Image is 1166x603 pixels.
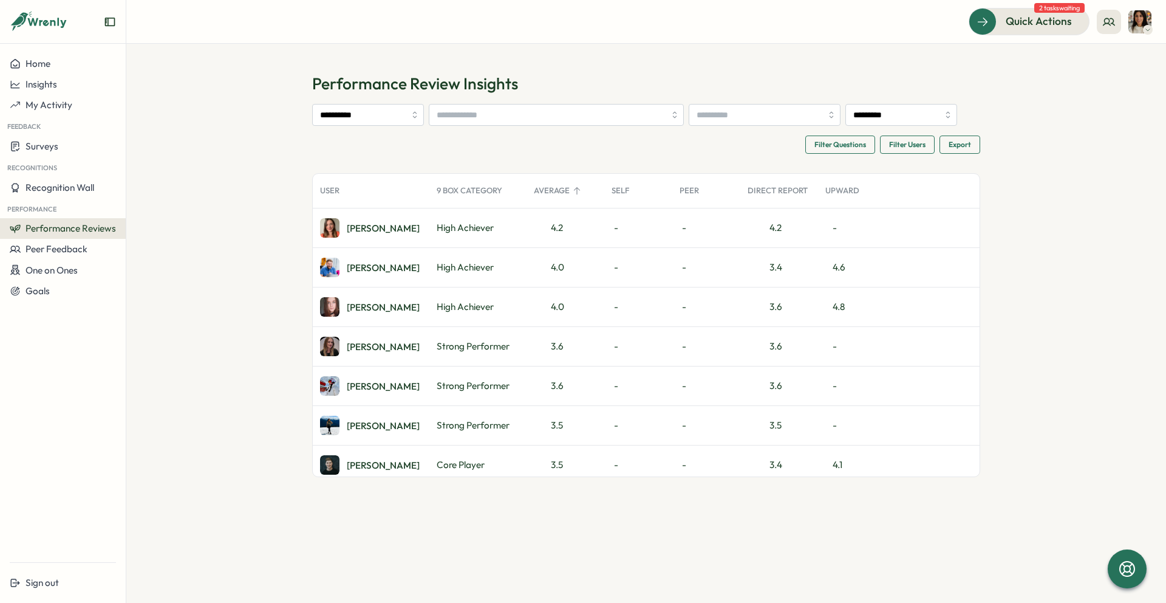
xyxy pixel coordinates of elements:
div: - [604,288,672,326]
div: - [604,208,672,247]
div: High Achiever [429,288,527,326]
span: My Activity [26,99,72,111]
img: Alara Kivilcim [320,376,339,396]
button: Filter Users [880,136,935,154]
a: Kori Keeling[PERSON_NAME] [320,416,420,435]
div: - [818,327,886,366]
div: Core Player [429,446,527,484]
div: 3.6 [527,327,604,366]
div: - [672,248,740,287]
span: Recognition Wall [26,182,94,193]
div: 3.5 [527,406,604,445]
div: 4.2 [527,208,604,247]
img: Paul Hemsley [320,258,339,277]
div: - [604,248,672,287]
div: High Achiever [429,248,527,287]
span: Sign out [26,577,59,588]
a: Allyn Neal[PERSON_NAME] [320,297,420,317]
div: Strong Performer [429,406,527,445]
div: 3.6 [527,367,604,405]
div: 3.5 [527,446,604,484]
div: [PERSON_NAME] [347,421,420,430]
div: [PERSON_NAME] [347,224,420,233]
img: Maria Khoury [1128,10,1151,33]
button: Expand sidebar [104,16,116,28]
a: Alara Kivilcim[PERSON_NAME] [320,376,420,396]
div: [PERSON_NAME] [347,382,420,391]
img: Ben Cruttenden [320,455,339,475]
div: [PERSON_NAME] [347,342,420,351]
div: - [672,288,740,326]
span: Goals [26,285,50,297]
div: Strong Performer [429,327,527,366]
img: Aimee Weston [320,337,339,356]
span: Home [26,58,50,69]
span: Filter Users [889,136,926,153]
div: 3.4 [769,458,782,472]
button: Quick Actions [969,8,1089,35]
span: Insights [26,78,57,90]
div: - [672,327,740,366]
button: Export [939,136,980,154]
a: Izzie Winstanley[PERSON_NAME] [320,218,420,238]
div: 4.8 [818,288,886,326]
div: - [818,406,886,445]
div: 4.2 [769,221,782,235]
div: 4.0 [527,248,604,287]
div: Self [604,179,672,203]
div: [PERSON_NAME] [347,461,420,470]
div: 3.6 [769,340,782,353]
div: 4.6 [818,248,886,287]
span: Export [949,136,971,153]
span: Performance Reviews [26,222,116,234]
div: Peer [672,179,740,203]
div: - [672,367,740,405]
span: Filter Questions [814,136,866,153]
div: 4.1 [818,446,886,484]
div: - [672,446,740,484]
div: [PERSON_NAME] [347,263,420,272]
h1: Performance Review Insights [312,73,980,94]
div: 9 Box Category [429,179,527,203]
span: Surveys [26,140,58,152]
div: 3.6 [769,379,782,393]
div: - [604,327,672,366]
div: - [604,367,672,405]
div: Average [527,179,604,203]
div: Strong Performer [429,367,527,405]
button: Filter Questions [805,136,875,154]
img: Allyn Neal [320,297,339,317]
div: - [818,367,886,405]
div: - [672,406,740,445]
span: Quick Actions [1006,13,1072,29]
div: - [818,208,886,247]
div: Upward [818,179,890,203]
a: Ben Cruttenden[PERSON_NAME] [320,455,420,475]
div: 3.6 [769,300,782,314]
div: Direct Report [740,179,818,203]
img: Kori Keeling [320,416,339,435]
img: Izzie Winstanley [320,218,339,238]
div: 4.0 [527,288,604,326]
a: Aimee Weston[PERSON_NAME] [320,337,420,356]
div: - [672,208,740,247]
span: 2 tasks waiting [1034,3,1085,13]
a: Paul Hemsley[PERSON_NAME] [320,258,420,277]
div: 3.5 [769,419,782,432]
span: One on Ones [26,264,78,276]
div: High Achiever [429,208,527,247]
div: - [604,446,672,484]
div: [PERSON_NAME] [347,303,420,312]
div: - [604,406,672,445]
div: 3.4 [769,261,782,274]
span: Peer Feedback [26,243,87,255]
div: User [313,179,429,203]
